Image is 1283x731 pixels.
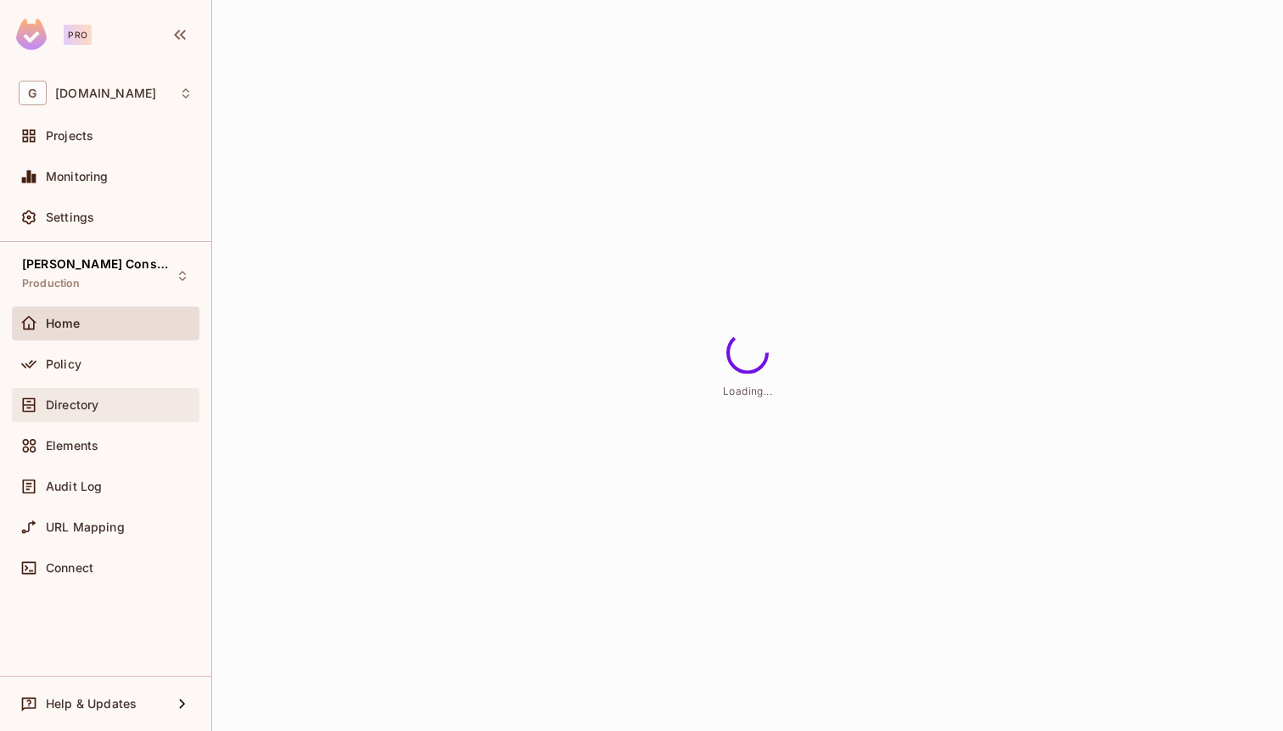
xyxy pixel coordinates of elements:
[16,19,47,50] img: SReyMgAAAABJRU5ErkJggg==
[22,257,175,271] span: [PERSON_NAME] Console
[46,357,81,371] span: Policy
[46,170,109,183] span: Monitoring
[46,398,98,412] span: Directory
[19,81,47,105] span: G
[64,25,92,45] div: Pro
[46,439,98,453] span: Elements
[46,561,93,575] span: Connect
[46,697,137,711] span: Help & Updates
[723,384,772,396] span: Loading...
[46,520,125,534] span: URL Mapping
[46,211,94,224] span: Settings
[46,129,93,143] span: Projects
[46,317,81,330] span: Home
[55,87,156,100] span: Workspace: gameskraft.com
[22,277,81,290] span: Production
[46,480,102,493] span: Audit Log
